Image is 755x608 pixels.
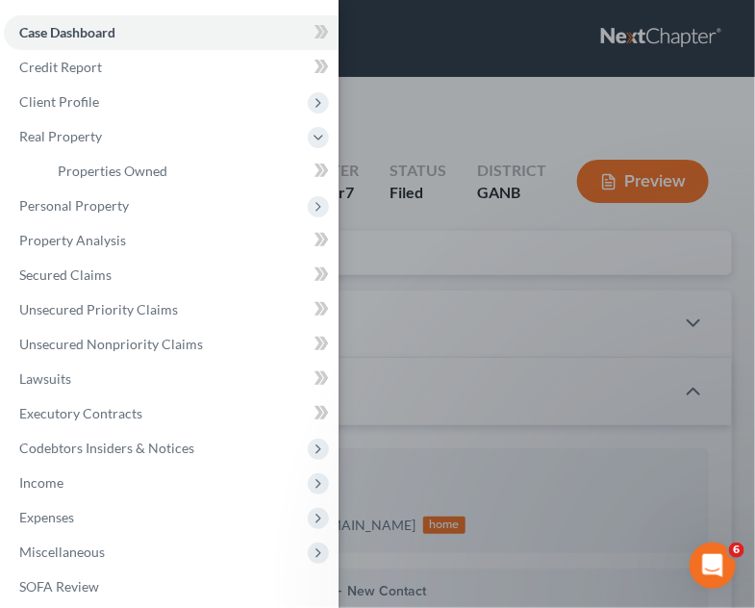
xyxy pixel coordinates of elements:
[4,292,339,327] a: Unsecured Priority Claims
[4,362,339,396] a: Lawsuits
[690,543,736,589] iframe: Intercom live chat
[4,15,339,50] a: Case Dashboard
[19,128,102,144] span: Real Property
[58,163,167,179] span: Properties Owned
[4,50,339,85] a: Credit Report
[19,301,178,317] span: Unsecured Priority Claims
[19,370,71,387] span: Lawsuits
[19,232,126,248] span: Property Analysis
[42,154,339,189] a: Properties Owned
[19,405,142,421] span: Executory Contracts
[19,59,102,75] span: Credit Report
[19,197,129,214] span: Personal Property
[4,258,339,292] a: Secured Claims
[4,396,339,431] a: Executory Contracts
[19,93,99,110] span: Client Profile
[19,266,112,283] span: Secured Claims
[4,223,339,258] a: Property Analysis
[4,570,339,604] a: SOFA Review
[19,509,74,525] span: Expenses
[19,474,63,491] span: Income
[4,327,339,362] a: Unsecured Nonpriority Claims
[19,440,194,456] span: Codebtors Insiders & Notices
[19,336,203,352] span: Unsecured Nonpriority Claims
[19,24,115,40] span: Case Dashboard
[729,543,744,558] span: 6
[19,578,99,595] span: SOFA Review
[19,544,105,560] span: Miscellaneous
